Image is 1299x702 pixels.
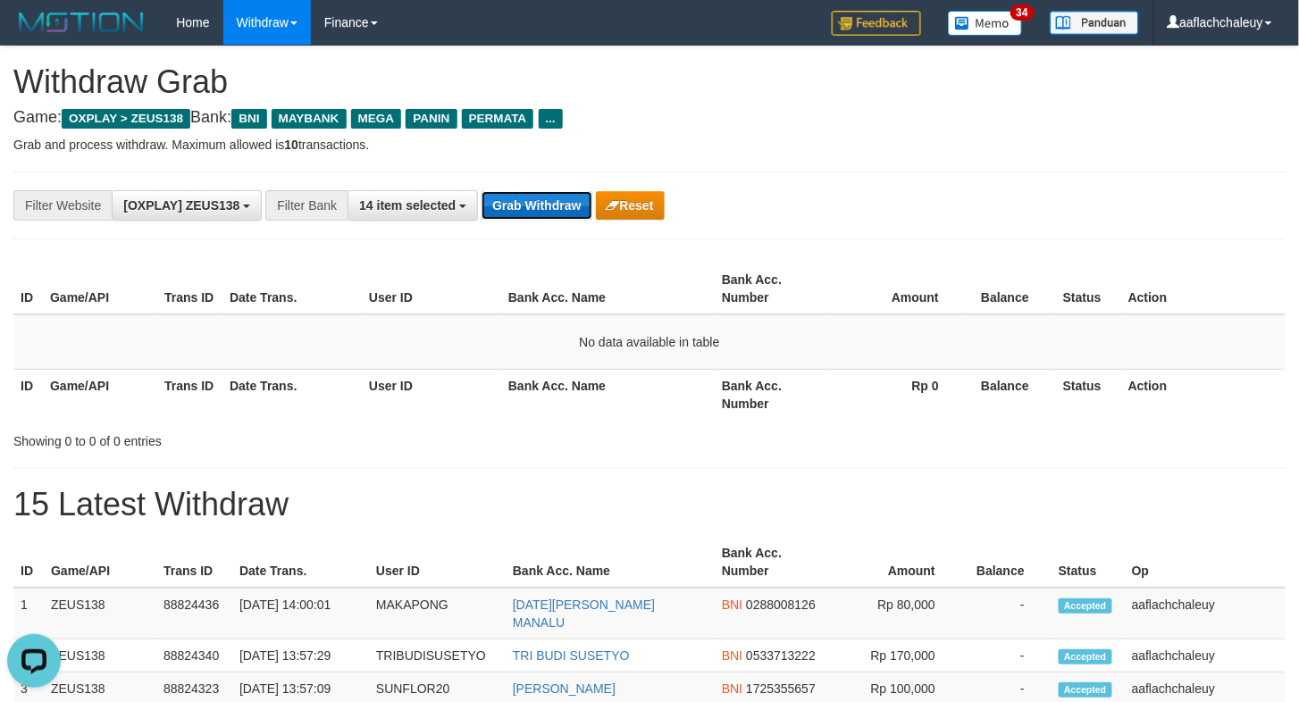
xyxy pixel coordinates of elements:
[596,191,665,220] button: Reset
[1010,4,1035,21] span: 34
[13,487,1286,522] h1: 15 Latest Withdraw
[13,190,112,221] div: Filter Website
[232,639,369,673] td: [DATE] 13:57:29
[482,191,591,220] button: Grab Withdraw
[966,369,1056,420] th: Balance
[13,369,43,420] th: ID
[351,109,402,129] span: MEGA
[272,109,347,129] span: MAYBANK
[962,588,1052,639] td: -
[13,588,44,639] td: 1
[962,639,1052,673] td: -
[1125,588,1286,639] td: aaflachchaleuy
[513,648,630,663] a: TRI BUDI SUSETYO
[13,9,149,36] img: MOTION_logo.png
[722,598,742,612] span: BNI
[156,639,232,673] td: 88824340
[43,263,157,314] th: Game/API
[44,639,156,673] td: ZEUS138
[232,537,369,588] th: Date Trans.
[462,109,534,129] span: PERMATA
[1056,369,1121,420] th: Status
[828,537,962,588] th: Amount
[369,588,506,639] td: MAKAPONG
[828,588,962,639] td: Rp 80,000
[513,598,655,630] a: [DATE][PERSON_NAME] MANALU
[829,263,966,314] th: Amount
[722,648,742,663] span: BNI
[362,369,501,420] th: User ID
[832,11,921,36] img: Feedback.jpg
[1052,537,1125,588] th: Status
[715,263,829,314] th: Bank Acc. Number
[13,425,528,450] div: Showing 0 to 0 of 0 entries
[746,681,816,696] span: Copy 1725355657 to clipboard
[828,639,962,673] td: Rp 170,000
[1125,639,1286,673] td: aaflachchaleuy
[362,263,501,314] th: User ID
[722,681,742,696] span: BNI
[1059,682,1112,698] span: Accepted
[43,369,157,420] th: Game/API
[962,537,1052,588] th: Balance
[284,138,298,152] strong: 10
[348,190,478,221] button: 14 item selected
[715,537,828,588] th: Bank Acc. Number
[948,11,1023,36] img: Button%20Memo.svg
[513,681,616,696] a: [PERSON_NAME]
[746,648,816,663] span: Copy 0533713222 to clipboard
[13,314,1286,370] td: No data available in table
[123,198,239,213] span: [OXPLAY] ZEUS138
[829,369,966,420] th: Rp 0
[157,263,222,314] th: Trans ID
[746,598,816,612] span: Copy 0288008126 to clipboard
[406,109,457,129] span: PANIN
[966,263,1056,314] th: Balance
[501,369,715,420] th: Bank Acc. Name
[13,263,43,314] th: ID
[232,588,369,639] td: [DATE] 14:00:01
[1059,649,1112,664] span: Accepted
[112,190,262,221] button: [OXPLAY] ZEUS138
[1059,598,1112,614] span: Accepted
[157,369,222,420] th: Trans ID
[359,198,456,213] span: 14 item selected
[1125,537,1286,588] th: Op
[1121,263,1286,314] th: Action
[13,109,1286,127] h4: Game: Bank:
[222,263,362,314] th: Date Trans.
[44,537,156,588] th: Game/API
[265,190,348,221] div: Filter Bank
[7,7,61,61] button: Open LiveChat chat widget
[231,109,266,129] span: BNI
[13,537,44,588] th: ID
[156,588,232,639] td: 88824436
[1056,263,1121,314] th: Status
[715,369,829,420] th: Bank Acc. Number
[369,537,506,588] th: User ID
[44,588,156,639] td: ZEUS138
[1121,369,1286,420] th: Action
[222,369,362,420] th: Date Trans.
[13,64,1286,100] h1: Withdraw Grab
[62,109,190,129] span: OXPLAY > ZEUS138
[506,537,715,588] th: Bank Acc. Name
[156,537,232,588] th: Trans ID
[1050,11,1139,35] img: panduan.png
[369,639,506,673] td: TRIBUDISUSETYO
[501,263,715,314] th: Bank Acc. Name
[13,136,1286,154] p: Grab and process withdraw. Maximum allowed is transactions.
[539,109,563,129] span: ...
